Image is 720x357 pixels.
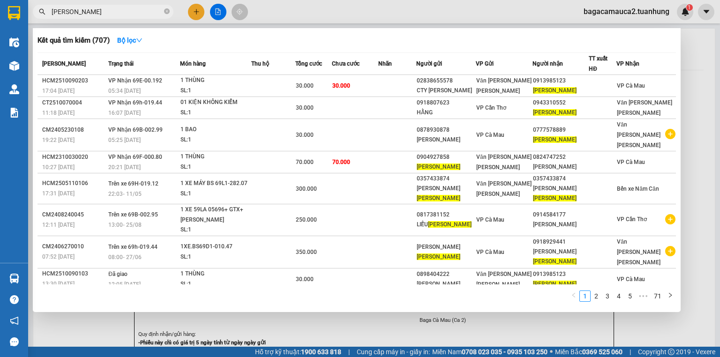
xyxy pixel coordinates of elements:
[602,291,613,301] a: 3
[602,290,613,302] li: 3
[108,77,162,84] span: VP Nhận 69E-00.192
[617,276,645,283] span: VP Cà Mau
[636,290,651,302] span: •••
[37,36,110,45] h3: Kết quả tìm kiếm ( 707 )
[617,121,660,149] span: Văn [PERSON_NAME] [PERSON_NAME]
[9,84,19,94] img: warehouse-icon
[117,37,142,44] strong: Bộ lọc
[533,76,589,86] div: 0913985123
[417,279,475,289] div: [PERSON_NAME]
[180,135,251,145] div: SL: 1
[417,152,475,162] div: 0904927858
[180,162,251,172] div: SL: 1
[533,258,577,265] span: [PERSON_NAME]
[42,88,75,94] span: 17:04 [DATE]
[54,34,61,42] span: phone
[4,32,179,44] li: 02839.63.63.63
[616,60,639,67] span: VP Nhận
[8,6,20,20] img: logo-vxr
[580,291,590,301] a: 1
[476,60,494,67] span: VP Gửi
[164,8,170,14] span: close-circle
[533,210,589,220] div: 0914584177
[533,98,589,108] div: 0943310552
[332,60,360,67] span: Chưa cước
[665,290,676,302] button: right
[42,281,75,287] span: 13:30 [DATE]
[10,295,19,304] span: question-circle
[533,195,577,201] span: [PERSON_NAME]
[624,290,636,302] li: 5
[180,75,251,86] div: 1 THÙNG
[110,33,150,48] button: Bộ lọcdown
[42,269,105,279] div: HCM2510090103
[296,249,317,255] span: 350.000
[180,242,251,252] div: 1XE.BS69D1-010.47
[533,109,577,116] span: [PERSON_NAME]
[617,99,672,116] span: Văn [PERSON_NAME] [PERSON_NAME]
[533,125,589,135] div: 0777578889
[9,108,19,118] img: solution-icon
[9,37,19,47] img: warehouse-icon
[476,154,532,171] span: Văn [PERSON_NAME] [PERSON_NAME]
[568,290,579,302] li: Previous Page
[651,291,664,301] a: 71
[108,211,158,218] span: Trên xe 69B-002.95
[636,290,651,302] li: Next 5 Pages
[617,238,660,266] span: Văn [PERSON_NAME] [PERSON_NAME]
[108,281,141,288] span: 12:05 [DATE]
[417,76,475,86] div: 02838655578
[180,189,251,199] div: SL: 1
[108,88,141,94] span: 05:34 [DATE]
[108,244,157,250] span: Trên xe 69h-019.44
[108,126,163,133] span: VP Nhận 69B-002.99
[417,220,475,230] div: LIỄU
[108,271,127,277] span: Đã giao
[533,281,577,287] span: [PERSON_NAME]
[613,290,624,302] li: 4
[54,22,61,30] span: environment
[532,60,563,67] span: Người nhận
[665,290,676,302] li: Next Page
[533,136,577,143] span: [PERSON_NAME]
[476,77,532,94] span: Văn [PERSON_NAME] [PERSON_NAME]
[42,164,75,171] span: 10:27 [DATE]
[42,60,86,67] span: [PERSON_NAME]
[417,184,475,203] div: [PERSON_NAME]
[108,110,141,116] span: 16:07 [DATE]
[476,132,504,138] span: VP Cà Mau
[295,60,322,67] span: Tổng cước
[108,154,162,160] span: VP Nhận 69F-000.80
[42,152,105,162] div: HCM2310030020
[617,186,659,192] span: Bến xe Năm Căn
[533,87,577,94] span: [PERSON_NAME]
[428,221,472,228] span: [PERSON_NAME]
[251,60,269,67] span: Thu hộ
[296,159,314,165] span: 70.000
[9,61,19,71] img: warehouse-icon
[332,82,350,89] span: 30.000
[417,125,475,135] div: 0878930878
[180,252,251,262] div: SL: 1
[533,237,589,247] div: 0918929441
[296,82,314,89] span: 30.000
[476,271,532,288] span: Văn [PERSON_NAME] [PERSON_NAME]
[180,97,251,108] div: 01 KIỆN KHÔNG KIỂM
[665,214,675,224] span: plus-circle
[180,205,251,225] div: 1 XE 59LA 05696+ GTX+ [PERSON_NAME]
[42,178,105,188] div: HCM2505110106
[108,191,142,197] span: 22:03 - 11/05
[10,337,19,346] span: message
[42,253,75,260] span: 07:52 [DATE]
[180,269,251,279] div: 1 THÙNG
[54,6,133,18] b: [PERSON_NAME]
[108,99,162,106] span: VP Nhận 69h-019.44
[42,125,105,135] div: CM2405230108
[533,152,589,162] div: 0824747252
[42,137,75,143] span: 19:22 [DATE]
[589,55,607,72] span: TT xuất HĐ
[42,76,105,86] div: HCM2510090203
[164,7,170,16] span: close-circle
[533,247,589,267] div: [PERSON_NAME]
[417,210,475,220] div: 0817381152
